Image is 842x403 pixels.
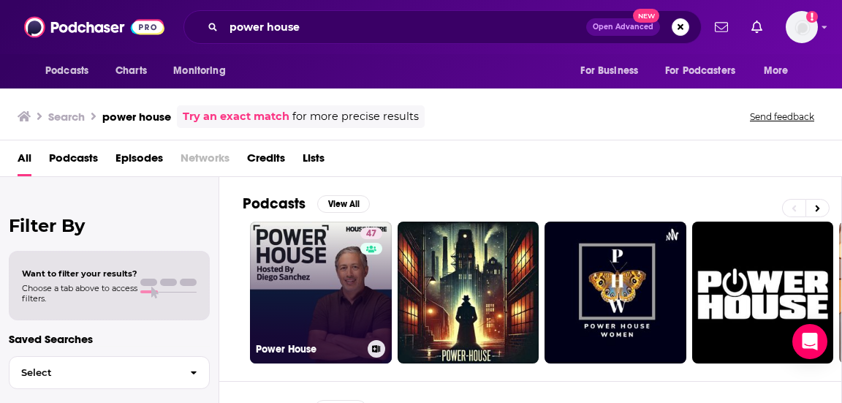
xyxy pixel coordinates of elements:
a: 47 [360,227,382,239]
span: New [633,9,659,23]
span: for more precise results [292,108,419,125]
h2: Filter By [9,215,210,236]
img: User Profile [786,11,818,43]
button: open menu [570,57,656,85]
h3: power house [102,110,171,124]
a: Credits [247,146,285,176]
a: Podcasts [49,146,98,176]
span: Networks [181,146,230,176]
span: Podcasts [45,61,88,81]
span: Want to filter your results? [22,268,137,279]
a: Show notifications dropdown [709,15,734,39]
a: All [18,146,31,176]
button: Show profile menu [786,11,818,43]
button: open menu [163,57,244,85]
h3: Power House [256,343,362,355]
a: Charts [106,57,156,85]
h2: Podcasts [243,195,306,213]
p: Saved Searches [9,332,210,346]
button: open menu [754,57,807,85]
button: View All [317,195,370,213]
img: Podchaser - Follow, Share and Rate Podcasts [24,13,164,41]
button: Send feedback [746,110,819,123]
span: Logged in as HavasFormulab2b [786,11,818,43]
span: Charts [115,61,147,81]
button: open menu [656,57,756,85]
span: Open Advanced [593,23,653,31]
a: PodcastsView All [243,195,370,213]
div: Search podcasts, credits, & more... [183,10,702,44]
span: More [764,61,789,81]
span: Choose a tab above to access filters. [22,283,137,304]
svg: Add a profile image [806,11,818,23]
button: Open AdvancedNew [586,18,660,36]
span: For Podcasters [665,61,735,81]
h3: Search [48,110,85,124]
span: Select [10,368,178,377]
span: 47 [366,227,376,241]
a: 47Power House [250,222,392,364]
button: Select [9,356,210,389]
a: Lists [303,146,325,176]
span: For Business [580,61,638,81]
span: Monitoring [173,61,225,81]
input: Search podcasts, credits, & more... [224,15,586,39]
a: Try an exact match [183,108,289,125]
a: Show notifications dropdown [746,15,768,39]
a: Episodes [115,146,163,176]
div: Open Intercom Messenger [792,324,827,359]
button: open menu [35,57,107,85]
